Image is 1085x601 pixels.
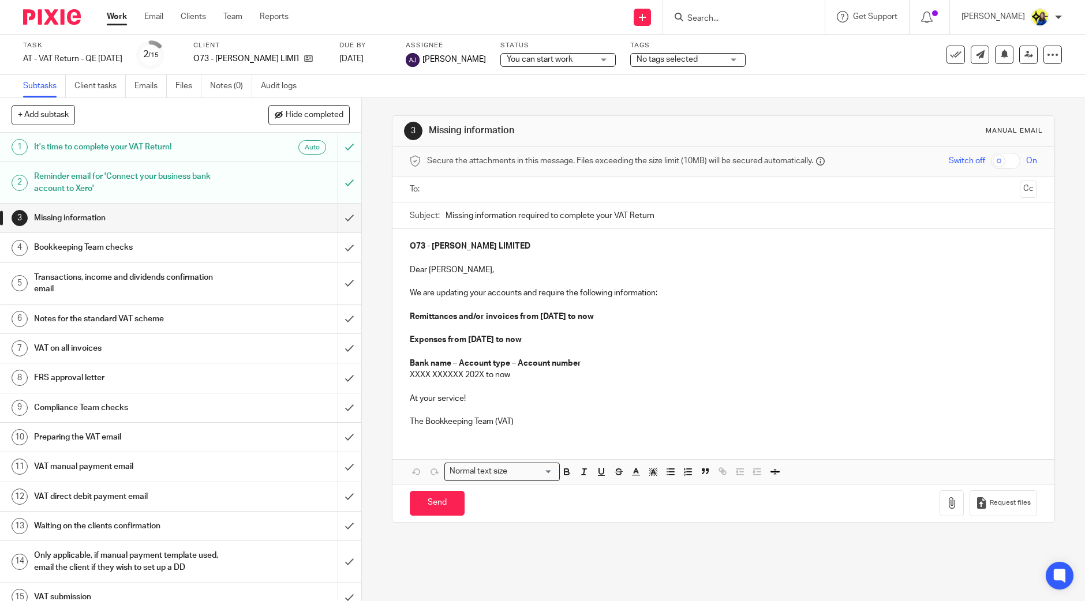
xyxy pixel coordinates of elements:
[447,465,510,478] span: Normal text size
[410,264,1037,276] p: Dear [PERSON_NAME],
[410,183,422,195] label: To:
[339,55,364,63] span: [DATE]
[23,9,81,25] img: Pixie
[74,75,126,97] a: Client tasks
[34,340,229,357] h1: VAT on all invoices
[339,41,391,50] label: Due by
[34,239,229,256] h1: Bookkeeping Team checks
[34,429,229,446] h1: Preparing the VAT email
[410,313,594,321] strong: Remittances and/or invoices from [DATE] to now
[34,488,229,505] h1: VAT direct debit payment email
[34,168,229,197] h1: Reminder email for 'Connect your business bank account to Xero'
[637,55,698,63] span: No tags selected
[107,11,127,22] a: Work
[410,491,465,516] input: Send
[23,41,122,50] label: Task
[410,210,440,221] label: Subject:
[298,140,326,155] div: Auto
[12,429,28,445] div: 10
[990,498,1031,508] span: Request files
[210,75,252,97] a: Notes (0)
[223,11,242,22] a: Team
[23,53,122,65] div: AT - VAT Return - QE [DATE]
[404,122,422,140] div: 3
[12,518,28,534] div: 13
[949,155,985,167] span: Switch off
[286,111,343,120] span: Hide completed
[511,465,553,478] input: Search for option
[427,155,813,167] span: Secure the attachments in this message. Files exceeding the size limit (10MB) will be secured aut...
[410,336,522,344] strong: Expenses from [DATE] to now
[260,11,289,22] a: Reports
[1026,155,1037,167] span: On
[34,209,229,227] h1: Missing information
[34,269,229,298] h1: Transactions, income and dividends confirmation email
[12,175,28,191] div: 2
[12,459,28,475] div: 11
[23,53,122,65] div: AT - VAT Return - QE 31-07-2025
[12,489,28,505] div: 12
[181,11,206,22] a: Clients
[410,287,1037,299] p: We are updating your accounts and require the following information:
[970,490,1037,516] button: Request files
[961,11,1025,22] p: [PERSON_NAME]
[422,54,486,65] span: [PERSON_NAME]
[143,48,159,61] div: 2
[268,105,350,125] button: Hide completed
[144,11,163,22] a: Email
[853,13,897,21] span: Get Support
[986,126,1043,136] div: Manual email
[12,400,28,416] div: 9
[410,369,1037,381] p: XXXX XXXXXX 202X to now
[193,41,325,50] label: Client
[410,416,1037,427] p: The Bookkeeping Team (VAT)
[410,242,530,250] strong: O73 - [PERSON_NAME] LIMITED
[12,210,28,226] div: 3
[444,463,560,480] div: Search for option
[12,240,28,256] div: 4
[148,52,159,58] small: /15
[12,370,28,386] div: 8
[34,458,229,475] h1: VAT manual payment email
[1020,181,1037,198] button: Cc
[12,311,28,327] div: 6
[12,554,28,570] div: 14
[12,139,28,155] div: 1
[34,399,229,416] h1: Compliance Team checks
[34,138,229,156] h1: It's time to complete your VAT Return!
[429,125,748,137] h1: Missing information
[500,41,616,50] label: Status
[630,41,746,50] label: Tags
[193,53,298,65] p: O73 - [PERSON_NAME] LIMITED
[34,369,229,386] h1: FRS approval letter
[175,75,201,97] a: Files
[34,517,229,535] h1: Waiting on the clients confirmation
[410,359,581,367] strong: Bank name – Account type – Account number
[507,55,573,63] span: You can start work
[12,105,75,125] button: + Add subtask
[34,547,229,576] h1: Only applicable, if manual payment template used, email the client if they wish to set up a DD
[261,75,305,97] a: Audit logs
[410,393,1037,404] p: At your service!
[406,53,420,67] img: svg%3E
[406,41,486,50] label: Assignee
[34,310,229,328] h1: Notes for the standard VAT scheme
[12,340,28,356] div: 7
[1031,8,1049,27] img: Bobo-Starbridge%201.jpg
[686,14,790,24] input: Search
[134,75,167,97] a: Emails
[12,275,28,291] div: 5
[23,75,66,97] a: Subtasks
